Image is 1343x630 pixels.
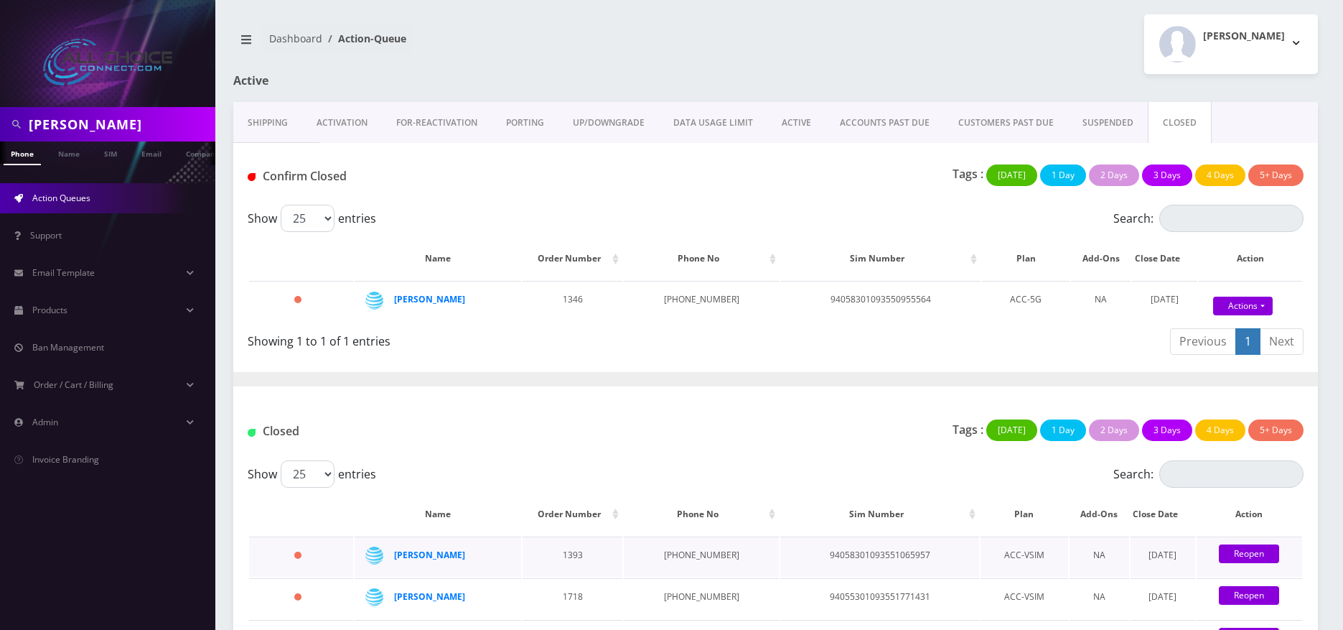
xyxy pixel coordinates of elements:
td: [PHONE_NUMBER] [624,281,780,321]
td: [DATE] [1131,578,1195,619]
p: Tags : [953,421,983,438]
span: Action Queues [32,192,90,204]
span: Products [32,304,67,316]
a: Reopen [1219,586,1279,605]
div: Showing 1 to 1 of 1 entries [248,327,765,350]
th: Add-Ons [1070,494,1129,535]
div: NA [1077,545,1122,566]
th: Phone No: activate to sort column ascending [624,238,780,279]
a: Activation [302,102,382,144]
button: 2 Days [1089,165,1139,186]
a: [PERSON_NAME] [394,293,465,305]
td: [DATE] [1131,537,1195,577]
a: ACCOUNTS PAST DUE [825,102,944,144]
th: Plan [981,494,1067,535]
a: Name [51,142,87,164]
input: Search: [1159,205,1304,232]
button: 2 Days [1089,420,1139,441]
div: NA [1077,586,1122,608]
label: Show entries [248,460,376,488]
th: Phone No: activate to sort column ascending [624,494,779,535]
h1: Confirm Closed [248,170,585,183]
a: SIM [97,142,124,164]
button: 4 Days [1195,165,1245,186]
span: Email Template [32,267,95,279]
td: ACC-VSIM [981,578,1067,619]
select: Showentries [281,205,334,232]
th: Name [355,494,521,535]
a: Actions [1213,297,1273,315]
label: Show entries [248,205,376,232]
span: Admin [32,416,58,428]
a: [PERSON_NAME] [394,590,465,603]
a: [PERSON_NAME] [394,549,465,561]
a: Previous [1170,328,1236,355]
th: Close Date: activate to sort column ascending [1131,494,1195,535]
button: 1 Day [1040,165,1086,186]
button: 5+ Days [1248,420,1304,441]
a: 1 [1235,328,1260,355]
a: Dashboard [269,32,322,45]
button: [DATE] [986,165,1037,186]
td: [PHONE_NUMBER] [624,578,779,619]
a: Reopen [1219,545,1279,563]
h1: Active [233,74,581,88]
a: Shipping [233,102,302,144]
th: Name [355,238,521,279]
th: Order Number: activate to sort column ascending [523,494,622,535]
td: [PHONE_NUMBER] [624,537,779,577]
th: Action [1197,494,1302,535]
th: Close Date: activate to sort column ascending [1132,238,1197,279]
input: Search in Company [29,111,212,138]
a: Company [179,142,227,164]
button: [PERSON_NAME] [1144,14,1318,74]
td: 1346 [523,281,622,321]
li: Action-Queue [322,31,406,46]
td: [DATE] [1132,281,1197,321]
div: NA [1078,289,1123,310]
button: [DATE] [986,420,1037,441]
td: 94055301093551771431 [780,578,979,619]
th: Add-Ons [1071,238,1131,279]
img: Closed [248,429,256,437]
a: CLOSED [1148,102,1212,144]
a: FOR-REActivation [382,102,492,144]
a: Phone [4,142,41,165]
td: ACC-VSIM [981,537,1067,577]
span: Ban Management [32,341,104,353]
th: Order Number: activate to sort column ascending [523,238,622,279]
td: 94058301093551065957 [780,537,979,577]
a: ACTIVE [767,102,825,144]
button: 4 Days [1195,420,1245,441]
button: 3 Days [1142,420,1192,441]
a: PORTING [492,102,558,144]
img: All Choice Connect [43,39,172,85]
a: Email [134,142,169,164]
td: 1718 [523,578,622,619]
span: Support [30,229,62,241]
p: Tags : [953,165,983,182]
a: DATA USAGE LIMIT [659,102,767,144]
span: Order / Cart / Billing [34,379,113,391]
a: UP/DOWNGRADE [558,102,659,144]
button: 5+ Days [1248,165,1304,186]
a: CUSTOMERS PAST DUE [944,102,1068,144]
h1: Closed [248,425,585,438]
a: SUSPENDED [1068,102,1148,144]
span: Invoice Branding [32,453,99,465]
th: Action [1199,238,1302,279]
nav: breadcrumb [233,24,765,65]
td: 1393 [523,537,622,577]
select: Showentries [281,460,334,488]
a: Next [1260,328,1304,355]
th: Sim Number: activate to sort column ascending [781,238,981,279]
label: Search: [1113,460,1304,488]
td: 94058301093550955564 [781,281,981,321]
button: 1 Day [1040,420,1086,441]
label: Search: [1113,205,1304,232]
button: 3 Days [1142,165,1192,186]
img: Closed [248,173,256,181]
th: Sim Number: activate to sort column ascending [780,494,979,535]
